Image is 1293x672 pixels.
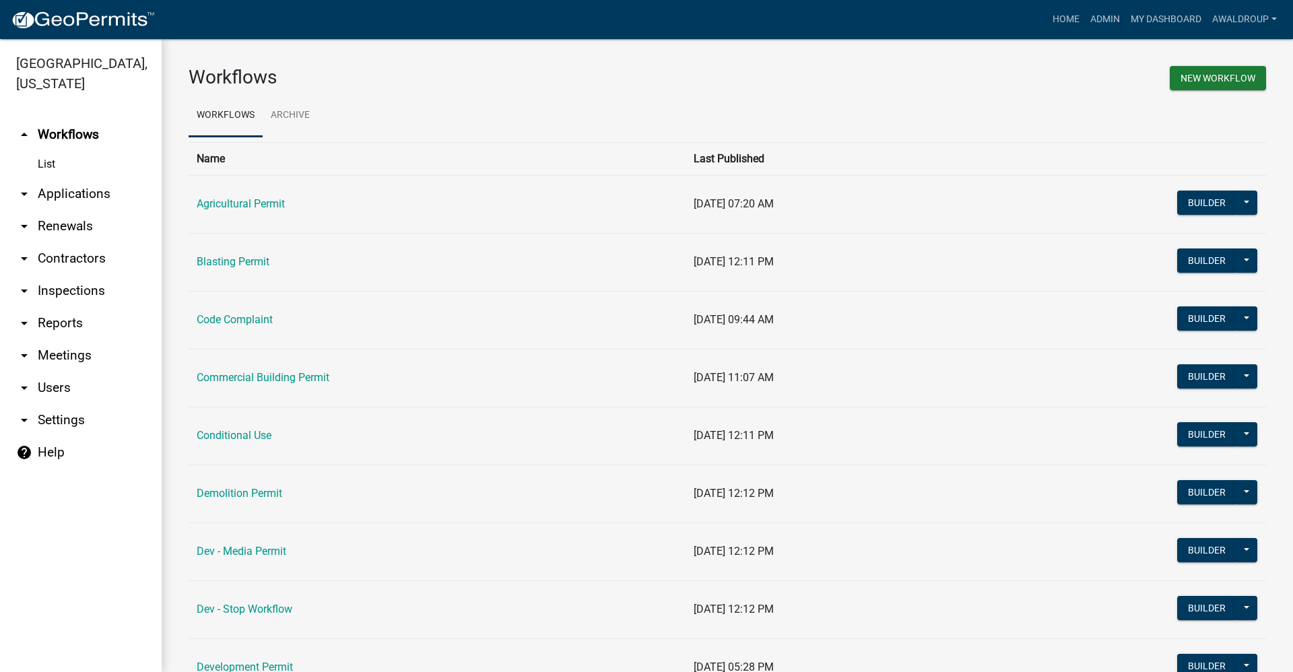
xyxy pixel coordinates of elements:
a: Home [1047,7,1085,32]
a: Code Complaint [197,313,273,326]
a: Archive [263,94,318,137]
i: arrow_drop_down [16,315,32,331]
i: arrow_drop_down [16,283,32,299]
button: Builder [1177,191,1236,215]
i: arrow_drop_down [16,218,32,234]
button: Builder [1177,480,1236,504]
i: arrow_drop_down [16,347,32,364]
button: Builder [1177,248,1236,273]
button: Builder [1177,422,1236,446]
span: [DATE] 12:12 PM [694,487,774,500]
h3: Workflows [189,66,717,89]
span: [DATE] 12:12 PM [694,603,774,615]
th: Name [189,142,686,175]
th: Last Published [686,142,1100,175]
a: Blasting Permit [197,255,269,268]
i: arrow_drop_down [16,412,32,428]
i: arrow_drop_down [16,186,32,202]
button: Builder [1177,538,1236,562]
a: Demolition Permit [197,487,282,500]
a: Commercial Building Permit [197,371,329,384]
button: Builder [1177,306,1236,331]
span: [DATE] 11:07 AM [694,371,774,384]
a: Workflows [189,94,263,137]
a: Dev - Media Permit [197,545,286,558]
i: arrow_drop_up [16,127,32,143]
i: arrow_drop_down [16,250,32,267]
i: help [16,444,32,461]
a: Conditional Use [197,429,271,442]
button: New Workflow [1170,66,1266,90]
a: My Dashboard [1125,7,1207,32]
a: Agricultural Permit [197,197,285,210]
span: [DATE] 09:44 AM [694,313,774,326]
span: [DATE] 12:11 PM [694,255,774,268]
i: arrow_drop_down [16,380,32,396]
a: awaldroup [1207,7,1282,32]
span: [DATE] 12:12 PM [694,545,774,558]
span: [DATE] 07:20 AM [694,197,774,210]
button: Builder [1177,364,1236,389]
span: [DATE] 12:11 PM [694,429,774,442]
a: Admin [1085,7,1125,32]
button: Builder [1177,596,1236,620]
a: Dev - Stop Workflow [197,603,292,615]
